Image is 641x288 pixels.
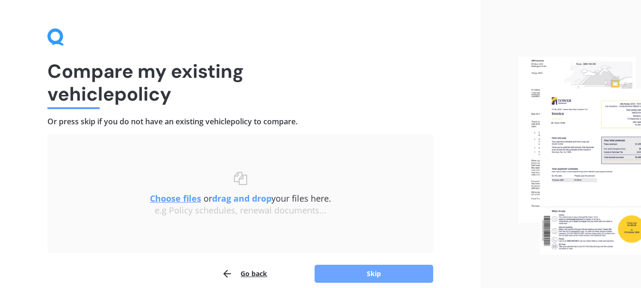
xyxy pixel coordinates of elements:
[150,193,331,204] span: or your files here.
[66,205,414,216] div: e.g Policy schedules, renewal documents...
[519,57,641,254] img: files.webp
[222,264,267,283] button: Go back
[47,117,433,127] h4: Or press skip if you do not have an existing vehicle policy to compare.
[150,193,201,204] u: Choose files
[315,265,433,283] button: Skip
[212,193,271,204] b: drag and drop
[47,60,433,105] h1: Compare my existing vehicle policy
